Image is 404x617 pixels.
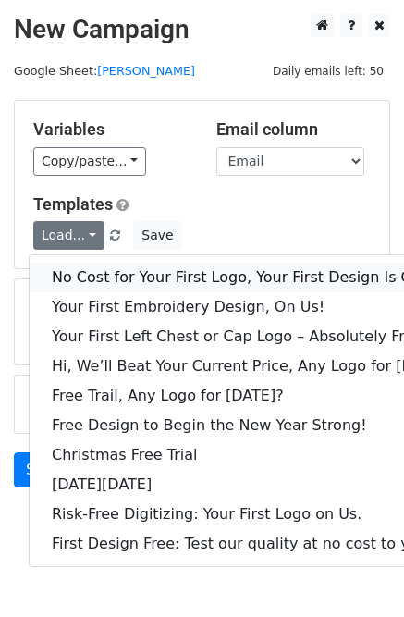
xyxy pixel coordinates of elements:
[216,119,372,140] h5: Email column
[33,221,104,250] a: Load...
[33,194,113,214] a: Templates
[33,147,146,176] a: Copy/paste...
[266,61,390,81] span: Daily emails left: 50
[133,221,181,250] button: Save
[14,14,390,45] h2: New Campaign
[33,119,189,140] h5: Variables
[14,64,195,78] small: Google Sheet:
[97,64,195,78] a: [PERSON_NAME]
[266,64,390,78] a: Daily emails left: 50
[14,452,75,487] a: Send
